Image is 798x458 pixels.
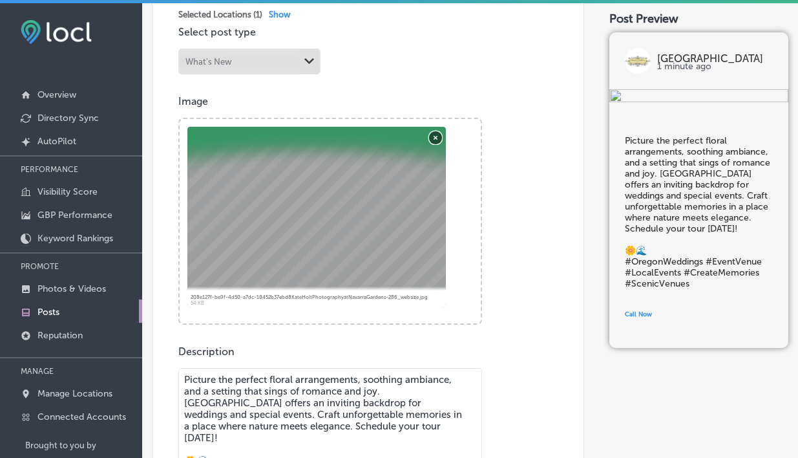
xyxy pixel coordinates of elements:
[178,26,558,38] p: Select post type
[180,119,248,128] a: Powered by PQINA
[37,186,98,197] p: Visibility Score
[657,54,773,62] p: [GEOGRAPHIC_DATA]
[657,62,773,70] p: 1 minute ago
[37,388,112,399] p: Manage Locations
[269,10,291,19] span: Show
[21,20,92,44] img: fda3e92497d09a02dc62c9cd864e3231.png
[37,330,83,341] p: Reputation
[178,95,558,107] p: Image
[37,233,113,244] p: Keyword Rankings
[37,411,126,422] p: Connected Accounts
[37,307,59,318] p: Posts
[625,135,773,289] h5: Picture the perfect floral arrangements, soothing ambiance, and a setting that sings of romance a...
[625,47,651,73] img: logo
[37,89,76,100] p: Overview
[625,310,652,318] span: Call Now
[37,210,112,221] p: GBP Performance
[609,11,788,25] div: Post Preview
[609,89,788,104] img: ca25c213-edb4-436d-8de8-5c1d47d81aeb
[185,56,232,66] div: What's New
[37,283,106,294] p: Photos & Videos
[178,345,235,358] label: Description
[178,10,262,19] span: Selected Locations ( 1 )
[37,113,99,124] p: Directory Sync
[37,136,76,147] p: AutoPilot
[25,441,142,450] p: Brought to you by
